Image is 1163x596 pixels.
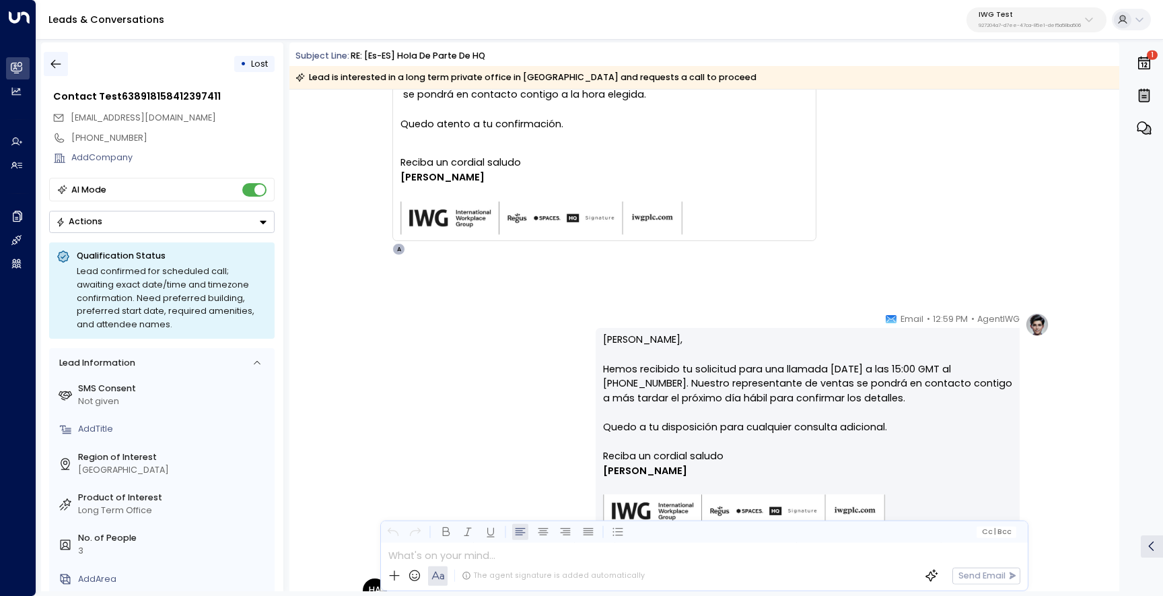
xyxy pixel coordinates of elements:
[71,112,216,123] span: [EMAIL_ADDRESS][DOMAIN_NAME]
[53,90,275,104] div: Contact Test638918158412397411
[78,383,270,395] label: SMS Consent
[994,528,996,536] span: |
[251,58,268,69] span: Lost
[77,265,267,331] div: Lead confirmed for scheduled call; awaiting exact date/time and timezone confirmation. Need prefe...
[603,449,1012,545] div: Signature
[49,211,275,233] button: Actions
[78,532,270,545] label: No. of People
[240,53,246,75] div: •
[927,312,930,326] span: •
[400,156,521,170] span: Reciba un cordial saludo
[462,570,645,581] div: The agent signature is added automatically
[392,243,404,255] div: A
[78,492,270,504] label: Product of Interest
[295,50,349,61] span: Subject Line:
[977,526,1016,537] button: Cc|Bcc
[78,464,270,477] div: [GEOGRAPHIC_DATA]
[901,312,923,326] span: Email
[78,423,270,436] div: AddTitle
[71,152,275,164] div: AddCompany
[603,333,1012,449] p: [PERSON_NAME], Hemos recibido tu solicitud para una llamada [DATE] a las 15:00 GMT al [PHONE_NUMB...
[603,449,724,464] span: Reciba un cordial saludo
[407,524,424,541] button: Redo
[979,11,1081,19] p: IWG Test
[55,357,135,370] div: Lead Information
[1147,51,1158,60] span: 1
[981,528,1012,536] span: Cc Bcc
[78,545,270,558] div: 3
[78,451,270,464] label: Region of Interest
[1133,48,1156,78] button: 1
[71,112,216,125] span: Contact.Test638918158412397411@mailinator.com
[933,312,968,326] span: 12:59 PM
[56,216,102,227] div: Actions
[48,13,164,26] a: Leads & Conversations
[1025,312,1049,337] img: profile-logo.png
[979,23,1081,28] p: 927204a7-d7ee-47ca-85e1-def5a58ba506
[77,250,267,262] p: Qualification Status
[49,211,275,233] div: Button group with a nested menu
[78,395,270,408] div: Not given
[603,494,886,529] img: AIorK4zU2Kz5WUNqa9ifSKC9jFH1hjwenjvh85X70KBOPduETvkeZu4OqG8oPuqbwvp3xfXcMQJCRtwYb-SG
[971,312,975,326] span: •
[400,170,485,184] b: [PERSON_NAME]
[977,312,1020,326] span: AgentIWG
[78,573,270,586] div: AddArea
[603,464,687,479] span: [PERSON_NAME]
[295,71,756,84] div: Lead is interested in a long term private office in [GEOGRAPHIC_DATA] and requests a call to proceed
[966,7,1106,32] button: IWG Test927204a7-d7ee-47ca-85e1-def5a58ba506
[71,183,106,197] div: AI Mode
[384,524,401,541] button: Undo
[400,201,683,236] img: AIorK4zU2Kz5WUNqa9ifSKC9jFH1hjwenjvh85X70KBOPduETvkeZu4OqG8oPuqbwvp3xfXcMQJCRtwYb-SG
[351,50,485,63] div: RE: [es-ES] Hola de parte de HQ
[71,132,275,145] div: [PHONE_NUMBER]
[78,504,270,517] div: Long Term Office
